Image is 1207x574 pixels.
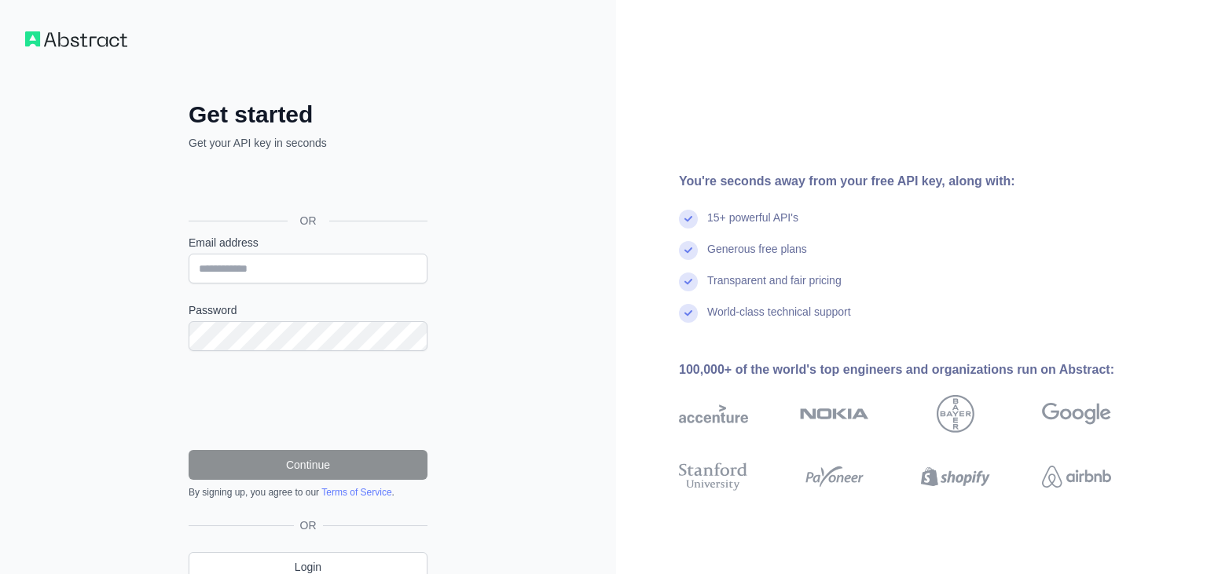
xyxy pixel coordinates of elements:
img: accenture [679,395,748,433]
div: 15+ powerful API's [707,210,798,241]
img: check mark [679,210,698,229]
span: OR [288,213,329,229]
img: check mark [679,241,698,260]
img: check mark [679,304,698,323]
img: payoneer [800,459,869,494]
img: stanford university [679,459,748,494]
div: 100,000+ of the world's top engineers and organizations run on Abstract: [679,360,1161,379]
img: shopify [921,459,990,494]
label: Password [189,302,427,318]
img: google [1042,395,1111,433]
img: Workflow [25,31,127,47]
iframe: Bouton "Se connecter avec Google" [181,168,432,203]
div: You're seconds away from your free API key, along with: [679,172,1161,191]
img: airbnb [1042,459,1111,494]
p: Get your API key in seconds [189,135,427,151]
a: Terms of Service [321,487,391,498]
h2: Get started [189,101,427,129]
div: World-class technical support [707,304,851,335]
img: bayer [937,395,974,433]
button: Continue [189,450,427,480]
label: Email address [189,235,427,250]
iframe: reCAPTCHA [189,370,427,431]
img: nokia [800,395,869,433]
div: Transparent and fair pricing [707,272,842,304]
div: Generous free plans [707,241,807,272]
div: Se connecter avec Google. S'ouvre dans un nouvel onglet. [189,168,424,203]
img: check mark [679,272,698,291]
div: By signing up, you agree to our . [189,486,427,499]
span: OR [294,517,323,533]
